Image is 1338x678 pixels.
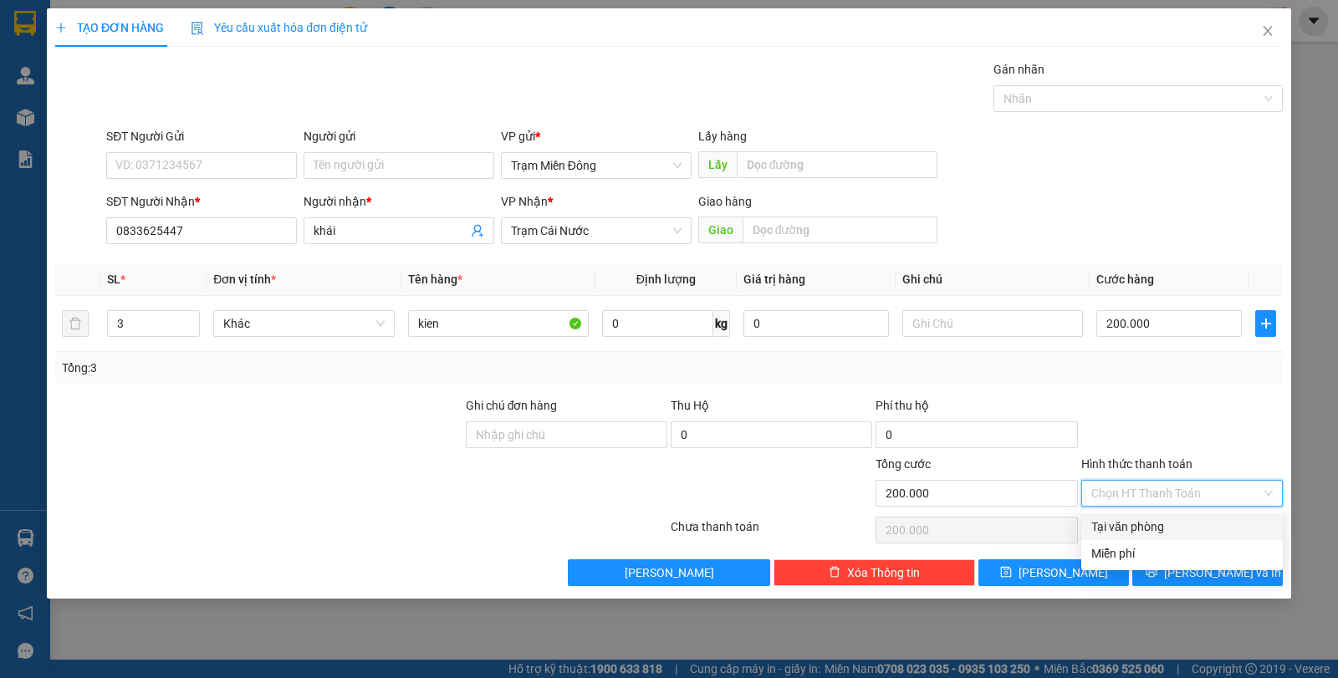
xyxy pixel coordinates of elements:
[774,559,975,586] button: deleteXóa Thông tin
[1244,8,1291,55] button: Close
[876,457,931,471] span: Tổng cước
[1164,563,1281,582] span: [PERSON_NAME] và In
[1256,317,1275,330] span: plus
[62,310,89,337] button: delete
[829,566,840,579] span: delete
[737,151,938,178] input: Dọc đường
[743,273,805,286] span: Giá trị hàng
[304,192,494,211] div: Người nhận
[1019,563,1108,582] span: [PERSON_NAME]
[698,217,743,243] span: Giao
[698,151,737,178] span: Lấy
[847,563,920,582] span: Xóa Thông tin
[55,21,164,34] span: TẠO ĐƠN HÀNG
[213,273,276,286] span: Đơn vị tính
[471,224,484,237] span: user-add
[55,22,67,33] span: plus
[501,127,692,145] div: VP gửi
[106,127,297,145] div: SĐT Người Gửi
[636,273,696,286] span: Định lượng
[191,21,367,34] span: Yêu cầu xuất hóa đơn điện tử
[743,217,938,243] input: Dọc đường
[1000,566,1012,579] span: save
[625,563,714,582] span: [PERSON_NAME]
[743,310,889,337] input: 0
[408,273,462,286] span: Tên hàng
[1261,24,1274,38] span: close
[713,310,730,337] span: kg
[698,195,752,208] span: Giao hàng
[1096,273,1154,286] span: Cước hàng
[671,399,709,412] span: Thu Hộ
[1081,457,1192,471] label: Hình thức thanh toán
[876,396,1077,421] div: Phí thu hộ
[698,130,747,143] span: Lấy hàng
[1255,310,1276,337] button: plus
[106,192,297,211] div: SĐT Người Nhận
[511,153,682,178] span: Trạm Miền Đông
[501,195,548,208] span: VP Nhận
[568,559,769,586] button: [PERSON_NAME]
[466,399,558,412] label: Ghi chú đơn hàng
[107,273,120,286] span: SL
[1132,559,1283,586] button: printer[PERSON_NAME] và In
[902,310,1083,337] input: Ghi Chú
[669,517,874,547] div: Chưa thanh toán
[1091,517,1273,536] div: Tại văn phòng
[511,218,682,243] span: Trạm Cái Nước
[304,127,494,145] div: Người gửi
[1091,544,1273,563] div: Miễn phí
[408,310,589,337] input: VD: Bàn, Ghế
[466,421,667,448] input: Ghi chú đơn hàng
[993,63,1044,76] label: Gán nhãn
[896,263,1090,296] th: Ghi chú
[978,559,1129,586] button: save[PERSON_NAME]
[1146,566,1157,579] span: printer
[191,22,204,35] img: icon
[62,359,518,377] div: Tổng: 3
[223,311,384,336] span: Khác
